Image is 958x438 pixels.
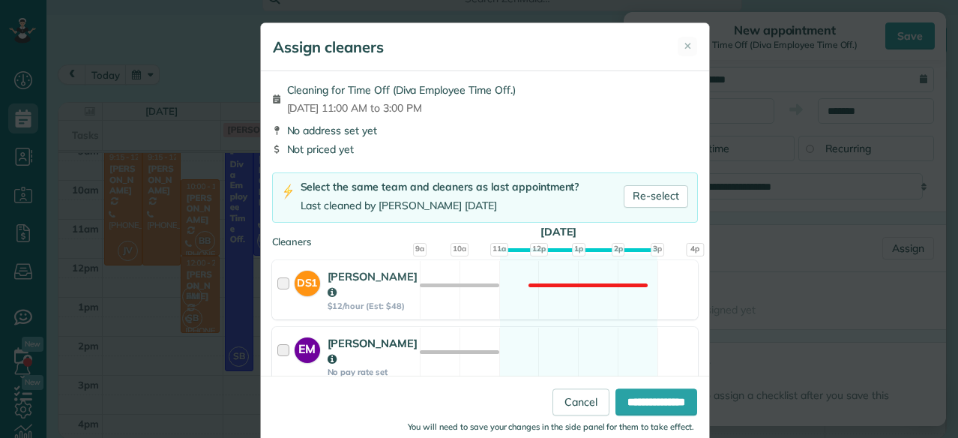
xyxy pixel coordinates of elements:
strong: [PERSON_NAME] [328,336,418,366]
strong: $12/hour (Est: $48) [328,301,418,311]
small: You will need to save your changes in the side panel for them to take effect. [408,421,694,432]
div: Cleaners [272,235,698,239]
h5: Assign cleaners [273,37,384,58]
span: Cleaning for Time Off (Diva Employee Time Off.) [287,82,516,97]
span: [DATE] 11:00 AM to 3:00 PM [287,100,516,115]
div: No address set yet [272,123,698,138]
div: Last cleaned by [PERSON_NAME] [DATE] [301,198,579,214]
a: Cancel [552,388,609,415]
div: Not priced yet [272,142,698,157]
div: Select the same team and cleaners as last appointment? [301,179,579,195]
strong: [PERSON_NAME] [328,269,418,299]
a: Re-select [624,185,688,208]
img: lightning-bolt-icon-94e5364df696ac2de96d3a42b8a9ff6ba979493684c50e6bbbcda72601fa0d29.png [282,184,295,199]
strong: EM [295,337,320,358]
strong: No pay rate set [328,367,418,377]
span: ✕ [684,39,692,53]
strong: DS1 [295,271,320,291]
